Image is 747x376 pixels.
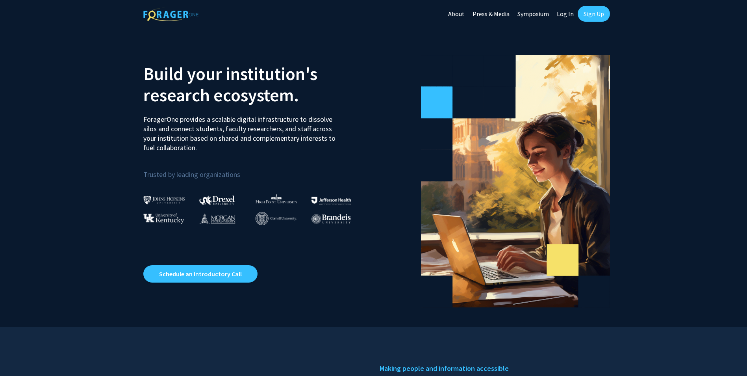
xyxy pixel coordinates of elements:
img: Johns Hopkins University [143,196,185,204]
a: Opens in a new tab [143,265,258,283]
img: University of Kentucky [143,213,184,224]
iframe: Chat [6,341,33,370]
p: Trusted by leading organizations [143,159,368,181]
img: Thomas Jefferson University [311,197,351,204]
img: Cornell University [256,212,297,225]
h5: Making people and information accessible [380,363,604,374]
img: High Point University [256,194,297,203]
p: ForagerOne provides a scalable digital infrastructure to dissolve silos and connect students, fac... [143,109,341,153]
img: ForagerOne Logo [143,7,198,21]
img: Brandeis University [311,214,351,224]
img: Morgan State University [199,213,235,223]
h2: Build your institution's research ecosystem. [143,63,368,106]
a: Sign Up [578,6,610,22]
img: Drexel University [199,195,235,205]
